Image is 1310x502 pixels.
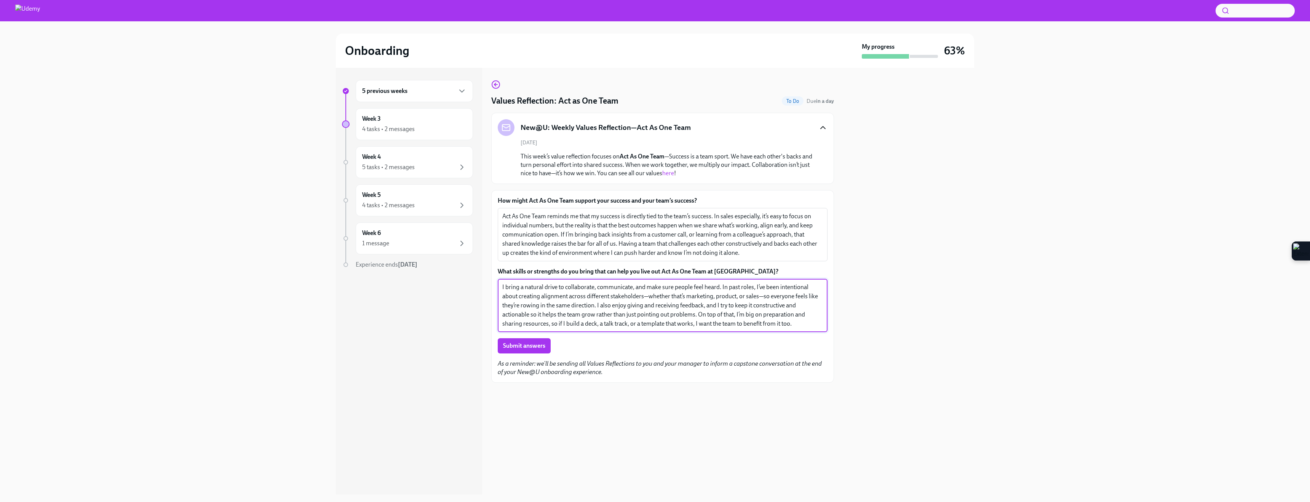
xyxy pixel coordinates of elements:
div: 5 tasks • 2 messages [362,163,415,171]
div: 5 previous weeks [356,80,473,102]
span: To Do [782,98,804,104]
h6: Week 6 [362,229,381,237]
img: Udemy [15,5,40,17]
span: Due [807,98,834,104]
span: Experience ends [356,261,417,268]
strong: [DATE] [398,261,417,268]
strong: Act As One Team [620,153,665,160]
strong: in a day [816,98,834,104]
div: 4 tasks • 2 messages [362,201,415,209]
button: Submit answers [498,338,551,353]
h2: Onboarding [345,43,409,58]
span: Submit answers [503,342,545,350]
h6: 5 previous weeks [362,87,407,95]
h3: 63% [944,44,965,58]
h4: Values Reflection: Act as One Team [491,95,618,107]
a: Week 54 tasks • 2 messages [342,184,473,216]
a: here [662,169,674,177]
h6: Week 5 [362,191,381,199]
p: This week’s value reflection focuses on —Success is a team sport. We have each other's backs and ... [521,152,815,177]
a: Week 45 tasks • 2 messages [342,146,473,178]
strong: My progress [862,43,895,51]
div: 1 message [362,239,389,248]
em: As a reminder: we'll be sending all Values Reflections to you and your manager to inform a capsto... [498,360,822,376]
a: Week 61 message [342,222,473,254]
div: 4 tasks • 2 messages [362,125,415,133]
h6: Week 3 [362,115,381,123]
label: How might Act As One Team support your success and your team’s success? [498,197,828,205]
span: September 30th, 2025 10:00 [807,98,834,105]
textarea: I bring a natural drive to collaborate, communicate, and make sure people feel heard. In past rol... [502,283,823,328]
h6: Week 4 [362,153,381,161]
label: What skills or strengths do you bring that can help you live out Act As One Team at [GEOGRAPHIC_D... [498,267,828,276]
h5: New@U: Weekly Values Reflection—Act As One Team [521,123,691,133]
span: [DATE] [521,139,537,146]
a: Week 34 tasks • 2 messages [342,108,473,140]
textarea: Act As One Team reminds me that my success is directly tied to the team’s success. In sales espec... [502,212,823,257]
img: Extension Icon [1293,243,1308,259]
